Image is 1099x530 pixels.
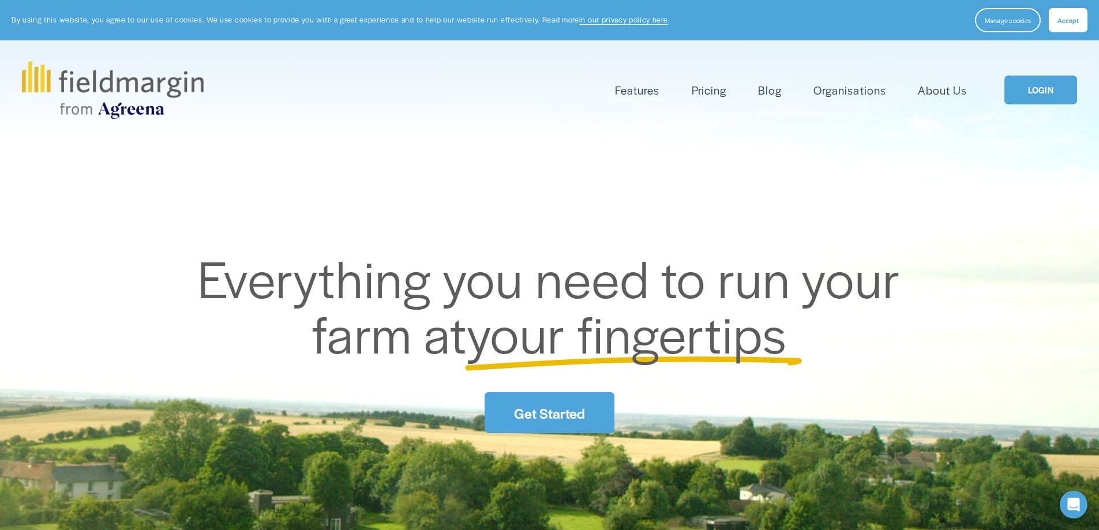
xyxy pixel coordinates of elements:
a: Blog [758,81,782,100]
div: Open Intercom Messenger [1060,491,1087,518]
a: Get Started [485,392,614,433]
a: LOGIN [1004,76,1077,105]
span: Manage cookies [985,16,1031,25]
span: Everything you need to run your farm at [198,241,913,369]
p: By using this website, you agree to our use of cookies. We use cookies to provide you with a grea... [12,14,670,25]
button: Manage cookies [975,8,1041,32]
a: folder dropdown [615,81,659,100]
a: in our privacy policy here [579,14,668,25]
a: Pricing [692,81,726,100]
span: Features [615,82,659,99]
span: Accept [1057,16,1079,25]
a: About Us [918,81,967,100]
span: your fingertips [467,296,787,369]
img: fieldmargin.com [22,61,203,119]
a: Organisations [813,81,886,100]
button: Accept [1049,8,1087,32]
